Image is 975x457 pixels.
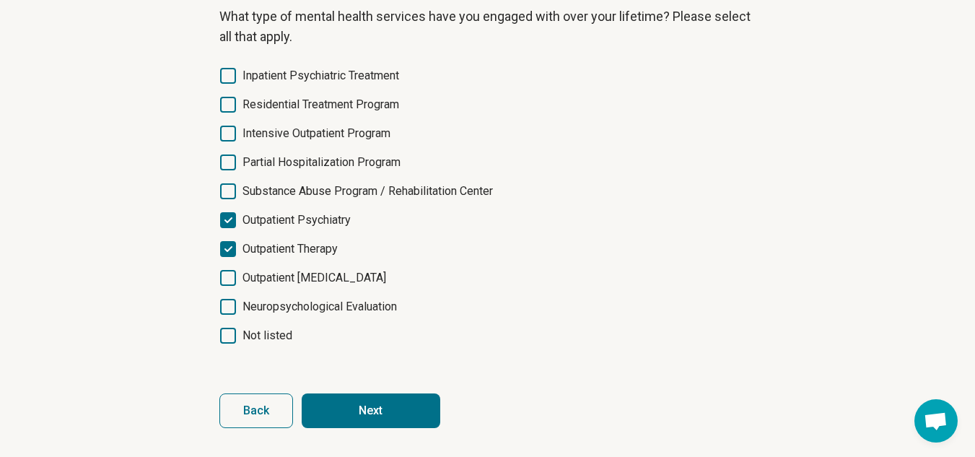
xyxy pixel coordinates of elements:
[242,96,399,113] span: Residential Treatment Program
[242,154,401,171] span: Partial Hospitalization Program
[242,183,493,200] span: Substance Abuse Program / Rehabilitation Center
[242,67,399,84] span: Inpatient Psychiatric Treatment
[242,125,390,142] span: Intensive Outpatient Program
[242,212,351,229] span: Outpatient Psychiatry
[242,298,397,315] span: Neuropsychological Evaluation
[242,240,338,258] span: Outpatient Therapy
[302,393,440,428] button: Next
[219,6,756,47] p: What type of mental health services have you engaged with over your lifetime? Please select all t...
[242,269,386,287] span: Outpatient [MEDICAL_DATA]
[219,393,293,428] button: Back
[914,399,958,443] div: Open chat
[243,405,269,417] span: Back
[242,327,292,344] span: Not listed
